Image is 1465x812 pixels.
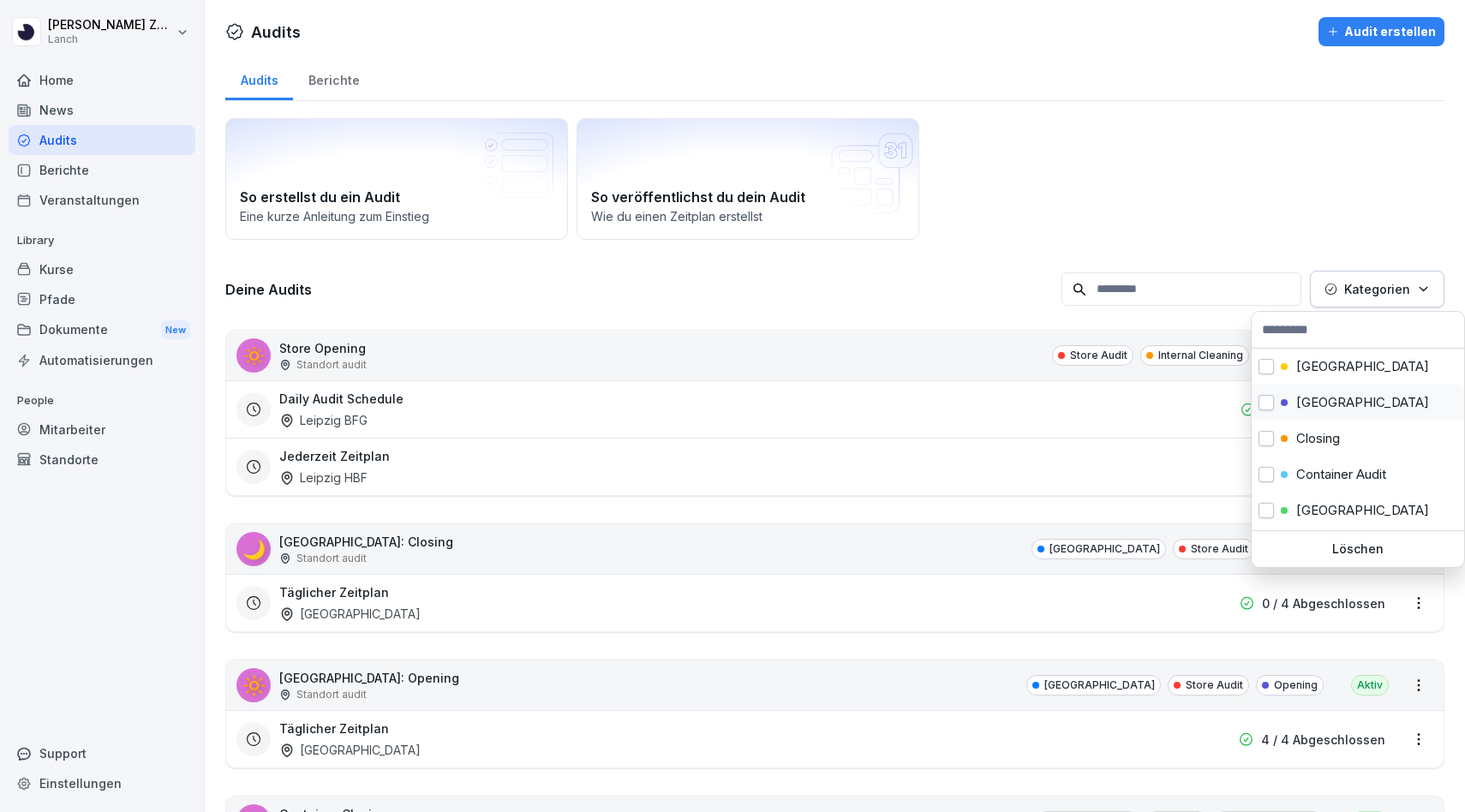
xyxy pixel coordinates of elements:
[1296,395,1429,410] p: [GEOGRAPHIC_DATA]
[1296,359,1429,374] p: [GEOGRAPHIC_DATA]
[1327,22,1436,41] div: Audit erstellen
[1259,541,1457,557] p: Löschen
[1344,280,1410,298] p: Kategorien
[1296,431,1340,446] p: Closing
[1296,467,1386,482] p: Container Audit
[1296,503,1429,518] p: [GEOGRAPHIC_DATA]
